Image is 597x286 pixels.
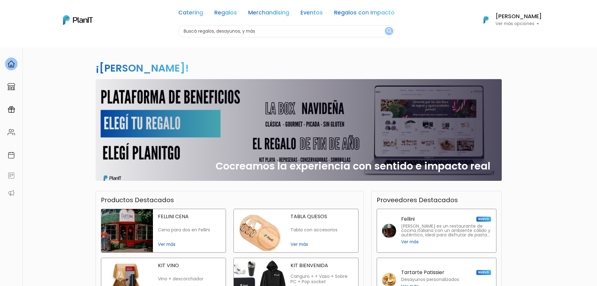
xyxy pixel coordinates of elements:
img: campaigns-02234683943229c281be62815700db0a1741e53638e28bf9629b52c665b00959.svg [8,106,15,113]
p: Vino + descorchador [158,276,221,282]
h3: Productos Destacados [101,196,174,204]
img: feedback-78b5a0c8f98aac82b08bfc38622c3050aee476f2c9584af64705fc4e61158814.svg [8,172,15,179]
img: home-e721727adea9d79c4d83392d1f703f7f8bce08238fde08b1acbfd93340b81755.svg [8,60,15,68]
img: people-662611757002400ad9ed0e3c099ab2801c6687ba6c219adb57efc949bc21e19d.svg [8,128,15,136]
span: NUEVO [476,217,491,222]
a: Eventos [301,10,323,18]
p: [PERSON_NAME] es un restaurante de cocina italiana con un ambiente cálido y auténtico, ideal para... [401,224,491,237]
img: PlanIt Logo [479,13,493,27]
img: calendar-87d922413cdce8b2cf7b7f5f62616a5cf9e4887200fb71536465627b3292af00.svg [8,151,15,159]
p: TABLA QUESOS [291,214,353,219]
img: marketplace-4ceaa7011d94191e9ded77b95e3339b90024bf715f7c57f8cf31f2d8c509eaba.svg [8,83,15,90]
img: fellini cena [101,209,153,252]
p: Cena para dos en Fellini [158,227,221,233]
img: tabla quesos [234,209,285,252]
h3: Proveedores Destacados [377,196,458,204]
span: NUEVO [476,270,491,275]
a: Merchandising [248,10,289,18]
h2: ¡[PERSON_NAME]! [96,61,189,75]
img: PlanIt Logo [63,15,93,25]
p: Fellini [401,217,415,222]
img: fellini [382,224,396,238]
a: tabla quesos TABLA QUESOS Tabla con accesorios Ver más [233,209,359,253]
p: FELLINI CENA [158,214,221,219]
p: KIT VINO [158,263,221,268]
input: Buscá regalos, desayunos, y más [178,25,395,37]
a: Regalos con Impacto [334,10,395,18]
a: Catering [178,10,203,18]
a: Fellini NUEVO [PERSON_NAME] es un restaurante de cocina italiana con un ambiente cálido y auténti... [377,209,496,253]
p: Tartarte Patissier [401,270,444,275]
span: Ver más [401,239,419,245]
a: Regalos [214,10,237,18]
p: Desayunos personalizados [401,278,459,282]
p: Canguro + + Vaso + Sobre PC + Pop socket [291,274,353,285]
p: Ver más opciones [495,22,542,26]
img: partners-52edf745621dab592f3b2c58e3bca9d71375a7ef29c3b500c9f145b62cc070d4.svg [8,189,15,197]
span: Ver más [291,241,353,248]
h6: [PERSON_NAME] [495,14,542,19]
a: fellini cena FELLINI CENA Cena para dos en Fellini Ver más [101,209,226,253]
button: PlanIt Logo [PERSON_NAME] Ver más opciones [475,12,542,28]
h2: Cocreamos la experiencia con sentido e impacto real [216,160,490,172]
p: KIT BIENVENIDA [291,263,353,268]
img: search_button-432b6d5273f82d61273b3651a40e1bd1b912527efae98b1b7a1b2c0702e16a8d.svg [387,28,391,34]
p: Tabla con accesorios [291,227,353,233]
span: Ver más [158,241,221,248]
